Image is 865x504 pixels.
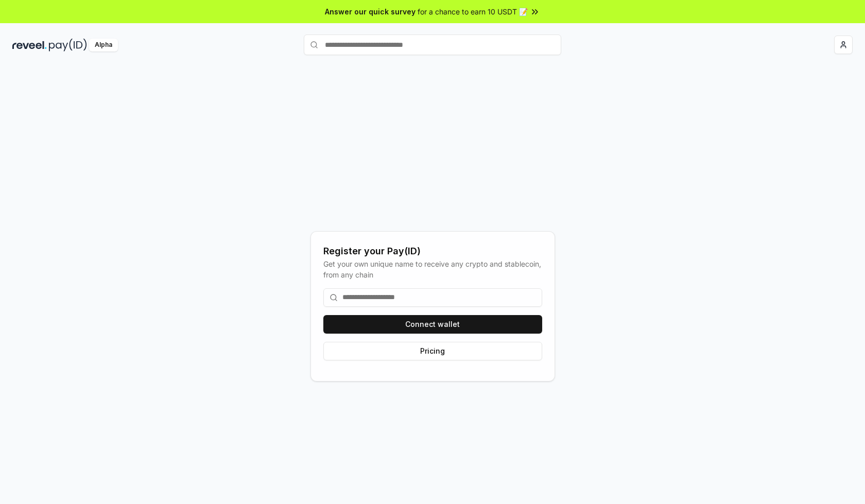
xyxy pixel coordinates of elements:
[323,244,542,258] div: Register your Pay(ID)
[323,342,542,360] button: Pricing
[418,6,528,17] span: for a chance to earn 10 USDT 📝
[89,39,118,51] div: Alpha
[325,6,416,17] span: Answer our quick survey
[323,315,542,334] button: Connect wallet
[49,39,87,51] img: pay_id
[323,258,542,280] div: Get your own unique name to receive any crypto and stablecoin, from any chain
[12,39,47,51] img: reveel_dark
